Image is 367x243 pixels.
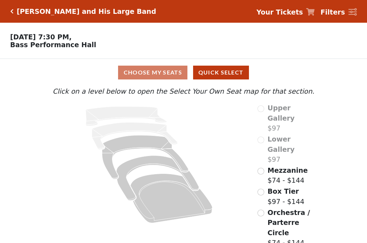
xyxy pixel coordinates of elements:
[267,166,308,174] span: Mezzanine
[256,8,303,16] strong: Your Tickets
[267,103,316,133] label: $97
[267,209,310,237] span: Orchestra / Parterre Circle
[267,104,294,122] span: Upper Gallery
[267,165,308,186] label: $74 - $144
[193,66,249,79] button: Quick Select
[267,135,294,153] span: Lower Gallery
[320,7,357,17] a: Filters
[267,187,299,195] span: Box Tier
[320,8,345,16] strong: Filters
[131,174,213,223] path: Orchestra / Parterre Circle - Seats Available: 146
[92,122,178,149] path: Lower Gallery - Seats Available: 0
[86,106,167,126] path: Upper Gallery - Seats Available: 0
[267,186,304,206] label: $97 - $144
[10,9,14,14] a: Click here to go back to filters
[267,134,316,165] label: $97
[17,7,156,16] h5: [PERSON_NAME] and His Large Band
[51,86,316,96] p: Click on a level below to open the Select Your Own Seat map for that section.
[256,7,315,17] a: Your Tickets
